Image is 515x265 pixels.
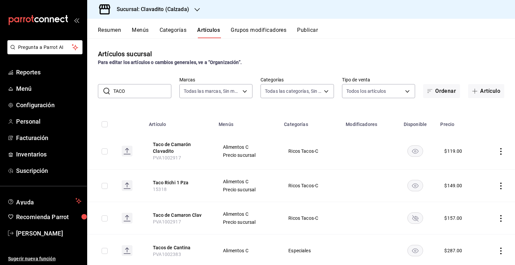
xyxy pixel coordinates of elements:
[223,153,272,157] span: Precio sucursal
[342,112,394,133] th: Modificadores
[153,244,207,251] button: edit-product-location
[153,179,207,186] button: edit-product-location
[16,229,81,238] span: [PERSON_NAME]
[153,252,181,257] span: PVA1002383
[98,27,121,38] button: Resumen
[261,77,334,82] label: Categorías
[407,145,423,157] button: availability-product
[111,5,189,13] h3: Sucursal: Clavadito (Calzada)
[160,27,187,38] button: Categorías
[18,44,72,51] span: Pregunta a Parrot AI
[288,216,333,220] span: Ricos Tacos-C
[444,247,462,254] div: $ 287.00
[407,180,423,191] button: availability-product
[5,49,82,56] a: Pregunta a Parrot AI
[98,60,242,65] strong: Para editar los artículos o cambios generales, ve a “Organización”.
[280,112,342,133] th: Categorías
[98,49,152,59] div: Artículos sucursal
[288,149,333,153] span: Ricos Tacos-C
[436,112,481,133] th: Precio
[98,27,515,38] div: navigation tabs
[7,40,82,54] button: Pregunta a Parrot AI
[342,77,415,82] label: Tipo de venta
[145,112,215,133] th: Artículo
[16,84,81,93] span: Menú
[153,212,207,218] button: edit-product-location
[179,77,253,82] label: Marcas
[153,155,181,160] span: PVA1002917
[16,150,81,159] span: Inventarios
[16,68,81,77] span: Reportes
[407,212,423,224] button: availability-product
[223,179,272,184] span: Alimentos C
[74,17,79,23] button: open_drawer_menu
[113,84,171,98] input: Buscar artículo
[498,148,504,155] button: actions
[444,148,462,154] div: $ 119.00
[223,212,272,216] span: Alimentos C
[153,187,167,192] span: 15318
[215,112,280,133] th: Menús
[423,84,460,98] button: Ordenar
[498,215,504,222] button: actions
[498,183,504,189] button: actions
[288,248,333,253] span: Especiales
[223,187,272,192] span: Precio sucursal
[265,88,322,94] span: Todas las categorías, Sin categoría
[16,101,81,110] span: Configuración
[8,255,81,262] span: Sugerir nueva función
[16,117,81,126] span: Personal
[288,183,333,188] span: Ricos Tacos-C
[498,248,504,254] button: actions
[197,27,220,38] button: Artículos
[16,212,81,221] span: Recomienda Parrot
[444,182,462,189] div: $ 149.00
[132,27,149,38] button: Menús
[184,88,240,94] span: Todas las marcas, Sin marca
[223,248,272,253] span: Alimentos C
[16,133,81,142] span: Facturación
[468,84,504,98] button: Artículo
[153,141,207,154] button: edit-product-location
[223,145,272,149] span: Alimentos C
[394,112,437,133] th: Disponible
[153,219,181,224] span: PVA1002917
[231,27,286,38] button: Grupos modificadores
[16,166,81,175] span: Suscripción
[346,88,386,94] span: Todos los artículos
[223,220,272,224] span: Precio sucursal
[297,27,318,38] button: Publicar
[16,197,73,205] span: Ayuda
[444,215,462,221] div: $ 157.00
[407,245,423,256] button: availability-product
